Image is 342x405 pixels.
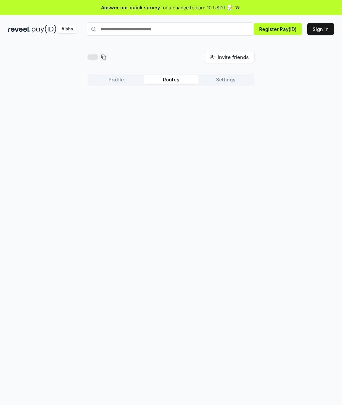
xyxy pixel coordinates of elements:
[254,23,302,35] button: Register Pay(ID)
[8,25,30,33] img: reveel_dark
[144,75,198,84] button: Routes
[218,54,249,61] span: Invite friends
[307,23,334,35] button: Sign In
[32,25,56,33] img: pay_id
[89,75,144,84] button: Profile
[204,51,254,63] button: Invite friends
[101,4,160,11] span: Answer our quick survey
[161,4,233,11] span: for a chance to earn 10 USDT 📝
[198,75,253,84] button: Settings
[58,25,76,33] div: Alpha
